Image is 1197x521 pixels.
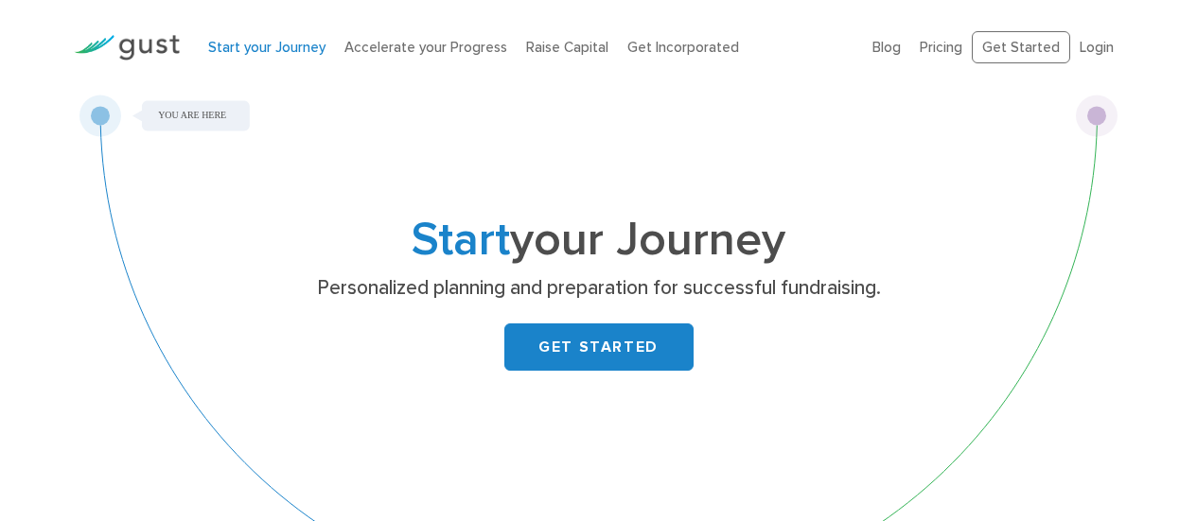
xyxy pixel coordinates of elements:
[412,212,510,268] span: Start
[872,39,901,56] a: Blog
[232,275,965,302] p: Personalized planning and preparation for successful fundraising.
[74,35,180,61] img: Gust Logo
[972,31,1070,64] a: Get Started
[225,218,973,262] h1: your Journey
[526,39,608,56] a: Raise Capital
[344,39,507,56] a: Accelerate your Progress
[920,39,962,56] a: Pricing
[627,39,739,56] a: Get Incorporated
[504,323,694,371] a: GET STARTED
[208,39,326,56] a: Start your Journey
[1080,39,1114,56] a: Login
